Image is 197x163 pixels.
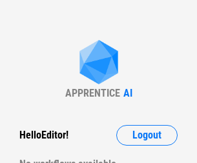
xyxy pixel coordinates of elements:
div: Hello Editor ! [19,125,68,146]
div: AI [123,87,132,99]
div: APPRENTICE [65,87,120,99]
button: Logout [116,125,178,146]
span: Logout [132,130,161,140]
img: Apprentice AI [73,40,125,87]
